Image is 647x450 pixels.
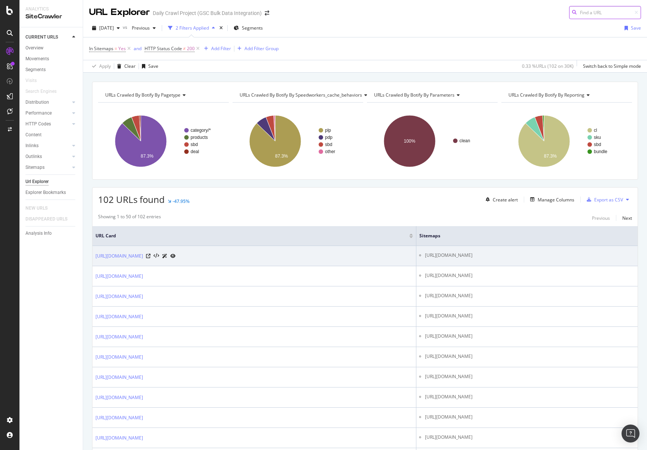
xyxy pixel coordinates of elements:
[25,142,39,150] div: Inlinks
[139,60,158,72] button: Save
[25,215,67,223] div: DISAPPEARED URLS
[538,197,574,203] div: Manage Columns
[95,394,143,401] a: [URL][DOMAIN_NAME]
[501,109,632,174] svg: A chart.
[105,92,180,98] span: URLs Crawled By Botify By pagetype
[325,142,332,147] text: sbd
[123,24,129,30] span: vs
[25,153,42,161] div: Outlinks
[25,44,43,52] div: Overview
[95,293,143,300] a: [URL][DOMAIN_NAME]
[25,55,49,63] div: Movements
[569,6,641,19] input: Find a URL
[162,252,167,260] a: AI Url Details
[25,33,70,41] a: CURRENT URLS
[25,178,49,186] div: Url Explorer
[493,197,518,203] div: Create alert
[622,215,632,221] div: Next
[25,66,78,74] a: Segments
[594,197,623,203] div: Export as CSV
[98,193,165,206] span: 102 URLs found
[25,88,57,95] div: Search Engines
[95,434,143,442] a: [URL][DOMAIN_NAME]
[148,63,158,69] div: Save
[425,434,635,441] li: [URL][DOMAIN_NAME]
[146,254,151,258] a: Visit Online Page
[183,45,186,52] span: ≠
[191,135,208,140] text: products
[191,128,211,133] text: category/*
[95,353,143,361] a: [URL][DOMAIN_NAME]
[89,45,113,52] span: In Sitemaps
[425,252,635,259] li: [URL][DOMAIN_NAME]
[25,215,75,223] a: DISAPPEARED URLS
[25,109,52,117] div: Performance
[89,60,111,72] button: Apply
[622,213,632,222] button: Next
[153,9,262,17] div: Daily Crawl Project (GSC Bulk Data Integration)
[25,229,52,237] div: Analysis Info
[176,25,209,31] div: 2 Filters Applied
[191,149,199,154] text: deal
[594,142,601,147] text: sbd
[170,252,176,260] a: URL Inspection
[631,25,641,31] div: Save
[89,6,150,19] div: URL Explorer
[99,25,114,31] span: 2025 Jun. 26th
[129,22,159,34] button: Previous
[265,10,269,16] div: arrow-right-arrow-left
[25,55,78,63] a: Movements
[25,44,78,52] a: Overview
[592,213,610,222] button: Previous
[238,89,373,101] h4: URLs Crawled By Botify By speedworkers_cache_behaviors
[240,92,362,98] span: URLs Crawled By Botify By speedworkers_cache_behaviors
[242,25,263,31] span: Segments
[95,273,143,280] a: [URL][DOMAIN_NAME]
[25,109,70,117] a: Performance
[25,88,64,95] a: Search Engines
[25,98,49,106] div: Distribution
[275,153,288,159] text: 87.3%
[25,189,66,197] div: Explorer Bookmarks
[592,215,610,221] div: Previous
[583,63,641,69] div: Switch back to Simple mode
[25,153,70,161] a: Outlinks
[129,25,150,31] span: Previous
[425,373,635,380] li: [URL][DOMAIN_NAME]
[165,22,218,34] button: 2 Filters Applied
[404,139,416,144] text: 100%
[622,425,640,443] div: Open Intercom Messenger
[25,77,37,85] div: Visits
[234,44,279,53] button: Add Filter Group
[134,45,142,52] div: and
[95,333,143,341] a: [URL][DOMAIN_NAME]
[187,43,195,54] span: 200
[425,393,635,400] li: [URL][DOMAIN_NAME]
[325,135,332,140] text: pdp
[374,92,455,98] span: URLs Crawled By Botify By parameters
[425,272,635,279] li: [URL][DOMAIN_NAME]
[25,229,78,237] a: Analysis Info
[118,43,126,54] span: Yes
[25,98,70,106] a: Distribution
[25,178,78,186] a: Url Explorer
[594,135,601,140] text: sku
[425,333,635,340] li: [URL][DOMAIN_NAME]
[141,153,154,159] text: 87.3%
[508,92,584,98] span: URLs Crawled By Botify By reporting
[483,194,518,206] button: Create alert
[622,22,641,34] button: Save
[233,109,363,174] div: A chart.
[173,198,189,204] div: -47.95%
[124,63,136,69] div: Clear
[25,142,70,150] a: Inlinks
[425,292,635,299] li: [URL][DOMAIN_NAME]
[594,149,607,154] text: bundle
[218,24,224,32] div: times
[114,60,136,72] button: Clear
[211,45,231,52] div: Add Filter
[25,204,48,212] div: NEW URLS
[89,22,123,34] button: [DATE]
[104,89,222,101] h4: URLs Crawled By Botify By pagetype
